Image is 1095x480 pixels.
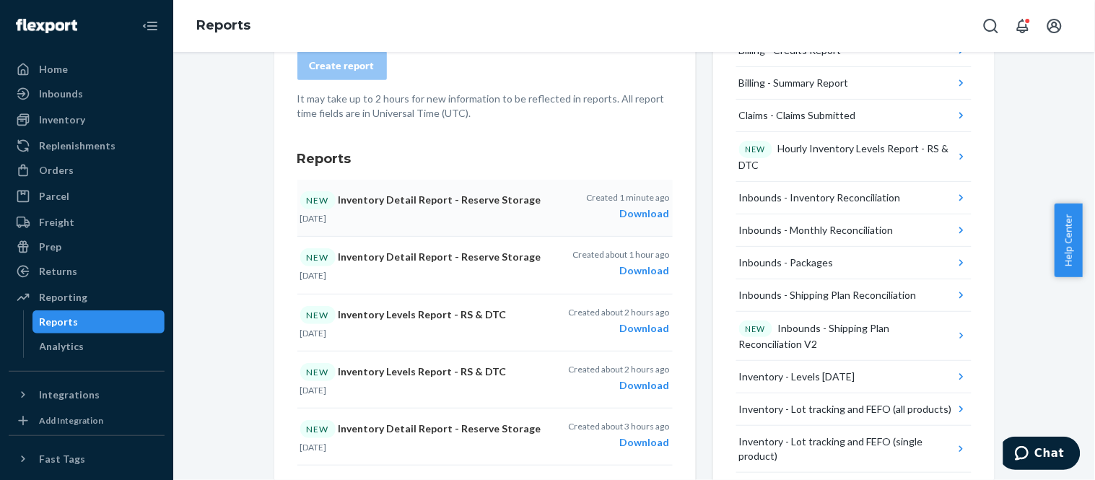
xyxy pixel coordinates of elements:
p: Created 1 minute ago [587,191,670,204]
p: Inventory Detail Report - Reserve Storage [300,420,544,438]
div: NEW [300,191,336,209]
img: Flexport logo [16,19,77,33]
p: Created about 1 hour ago [573,248,670,261]
div: Download [569,321,670,336]
time: [DATE] [300,270,327,281]
button: Fast Tags [9,448,165,471]
div: NEW [300,248,336,266]
button: Open account menu [1040,12,1069,40]
button: NEWInventory Detail Report - Reserve Storage[DATE]Created about 1 hour agoDownload [297,237,673,294]
button: NEWInbounds - Shipping Plan Reconciliation V2 [736,312,972,362]
div: Fast Tags [39,452,85,466]
div: NEW [300,420,336,438]
div: Inbounds - Inventory Reconciliation [739,191,901,205]
div: Download [573,263,670,278]
p: Inventory Detail Report - Reserve Storage [300,191,544,209]
div: Integrations [39,388,100,402]
ol: breadcrumbs [185,5,262,47]
a: Inventory [9,108,165,131]
a: Add Integration [9,412,165,429]
div: Create report [310,58,375,73]
a: Analytics [32,335,165,358]
p: NEW [746,323,766,335]
button: Inventory - Lot tracking and FEFO (single product) [736,426,972,473]
a: Orders [9,159,165,182]
button: Integrations [9,383,165,406]
div: Billing - Summary Report [739,76,849,90]
div: Freight [39,215,74,230]
div: Hourly Inventory Levels Report - RS & DTC [739,141,955,173]
iframe: Opens a widget where you can chat to one of our agents [1003,437,1081,473]
button: NEWInventory Detail Report - Reserve Storage[DATE]Created about 3 hours agoDownload [297,409,673,466]
button: Inbounds - Packages [736,247,972,279]
div: Analytics [40,339,84,354]
button: Inbounds - Monthly Reconciliation [736,214,972,247]
time: [DATE] [300,385,327,396]
div: Add Integration [39,414,103,427]
div: NEW [300,306,336,324]
button: Create report [297,51,387,80]
a: Freight [9,211,165,234]
a: Reporting [9,286,165,309]
p: NEW [746,144,766,155]
a: Prep [9,235,165,258]
div: Inbounds - Shipping Plan Reconciliation V2 [739,320,955,352]
button: Inventory - Lot tracking and FEFO (all products) [736,393,972,426]
a: Replenishments [9,134,165,157]
div: NEW [300,363,336,381]
button: NEWHourly Inventory Levels Report - RS & DTC [736,132,972,182]
button: NEWInventory Detail Report - Reserve Storage[DATE]Created 1 minute agoDownload [297,180,673,237]
button: NEWInventory Levels Report - RS & DTC[DATE]Created about 2 hours agoDownload [297,294,673,352]
div: Home [39,62,68,77]
button: Inbounds - Shipping Plan Reconciliation [736,279,972,312]
button: Open notifications [1008,12,1037,40]
p: Created about 2 hours ago [569,306,670,318]
div: Inventory - Levels [DATE] [739,370,855,384]
p: Inventory Detail Report - Reserve Storage [300,248,544,266]
button: Open Search Box [977,12,1005,40]
button: Billing - Summary Report [736,67,972,100]
div: Reports [40,315,79,329]
div: Download [569,435,670,450]
a: Reports [32,310,165,333]
p: Created about 2 hours ago [569,363,670,375]
button: Inventory - Levels [DATE] [736,361,972,393]
div: Download [569,378,670,393]
div: Inventory - Lot tracking and FEFO (all products) [739,402,952,416]
div: Replenishments [39,139,115,153]
a: Parcel [9,185,165,208]
div: Inbounds - Packages [739,256,834,270]
button: Claims - Claims Submitted [736,100,972,132]
p: It may take up to 2 hours for new information to be reflected in reports. All report time fields ... [297,92,673,121]
div: Download [587,206,670,221]
div: Inventory - Lot tracking and FEFO (single product) [739,435,954,463]
a: Home [9,58,165,81]
h3: Reports [297,149,673,168]
p: Inventory Levels Report - RS & DTC [300,306,544,324]
button: NEWInventory Levels Report - RS & DTC[DATE]Created about 2 hours agoDownload [297,352,673,409]
div: Inbounds - Monthly Reconciliation [739,223,894,237]
button: Help Center [1055,204,1083,277]
a: Returns [9,260,165,283]
a: Reports [196,17,250,33]
div: Claims - Claims Submitted [739,108,856,123]
time: [DATE] [300,328,327,339]
div: Inbounds [39,87,83,101]
div: Parcel [39,189,69,204]
time: [DATE] [300,213,327,224]
p: Inventory Levels Report - RS & DTC [300,363,544,381]
div: Returns [39,264,77,279]
p: Created about 3 hours ago [569,420,670,432]
a: Inbounds [9,82,165,105]
div: Reporting [39,290,87,305]
div: Orders [39,163,74,178]
time: [DATE] [300,442,327,453]
button: Inbounds - Inventory Reconciliation [736,182,972,214]
div: Inventory [39,113,85,127]
button: Close Navigation [136,12,165,40]
div: Inbounds - Shipping Plan Reconciliation [739,288,917,302]
div: Prep [39,240,61,254]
